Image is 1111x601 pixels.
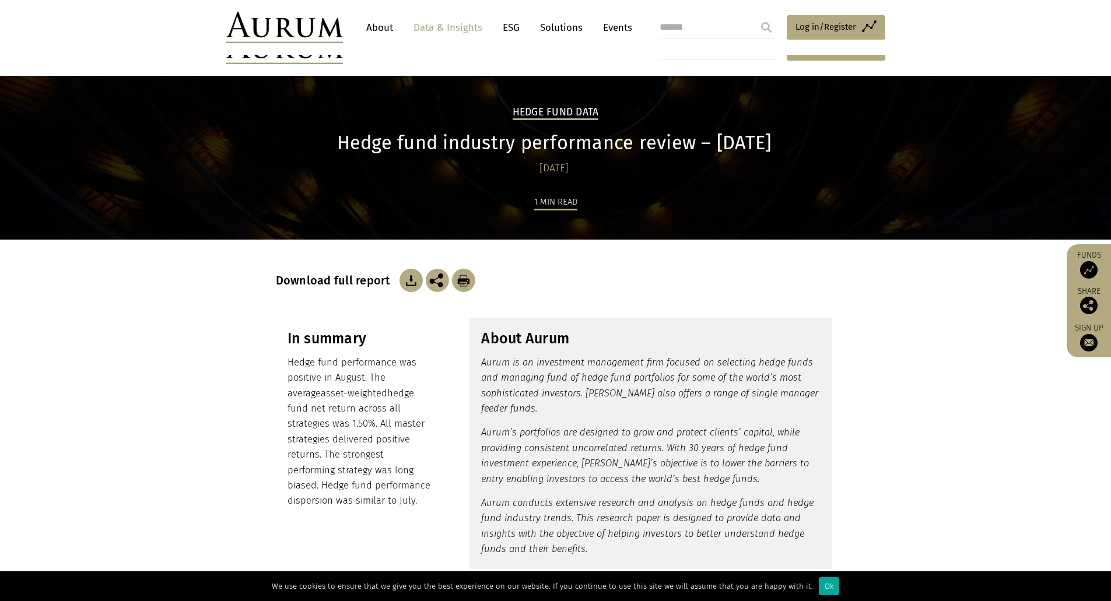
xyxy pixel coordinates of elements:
img: Sign up to our newsletter [1080,334,1098,352]
a: Log in/Register [787,15,885,40]
h2: Hedge Fund Data [513,106,599,120]
div: Share [1073,287,1105,314]
img: Download Article [452,269,475,292]
em: Aurum’s portfolios are designed to grow and protect clients’ capital, while providing consistent ... [481,427,809,484]
span: asset-weighted [321,388,387,399]
img: Download Article [399,269,423,292]
a: ESG [497,17,525,38]
div: 1 min read [534,195,577,210]
div: [DATE] [276,160,833,177]
a: Solutions [534,17,588,38]
em: Aurum conducts extensive research and analysis on hedge funds and hedge fund industry trends. Thi... [481,497,814,554]
em: Aurum is an investment management firm focused on selecting hedge funds and managing fund of hedg... [481,357,818,414]
a: Funds [1073,250,1105,279]
img: Aurum [226,12,343,43]
a: About [360,17,399,38]
p: Hedge fund performance was positive in August. The average hedge fund net return across all strat... [288,355,433,509]
div: Ok [819,577,839,595]
a: Events [597,17,632,38]
h1: Hedge fund industry performance review – [DATE] [276,132,833,154]
h3: In summary [288,330,433,347]
h3: About Aurum [481,330,821,347]
input: Submit [755,16,778,39]
h3: Download full report [276,273,397,287]
a: Sign up [1073,323,1105,352]
img: Access Funds [1080,261,1098,279]
a: Data & Insights [408,17,488,38]
img: Share this post [426,269,449,292]
img: Share this post [1080,297,1098,314]
span: Log in/Register [795,20,856,34]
